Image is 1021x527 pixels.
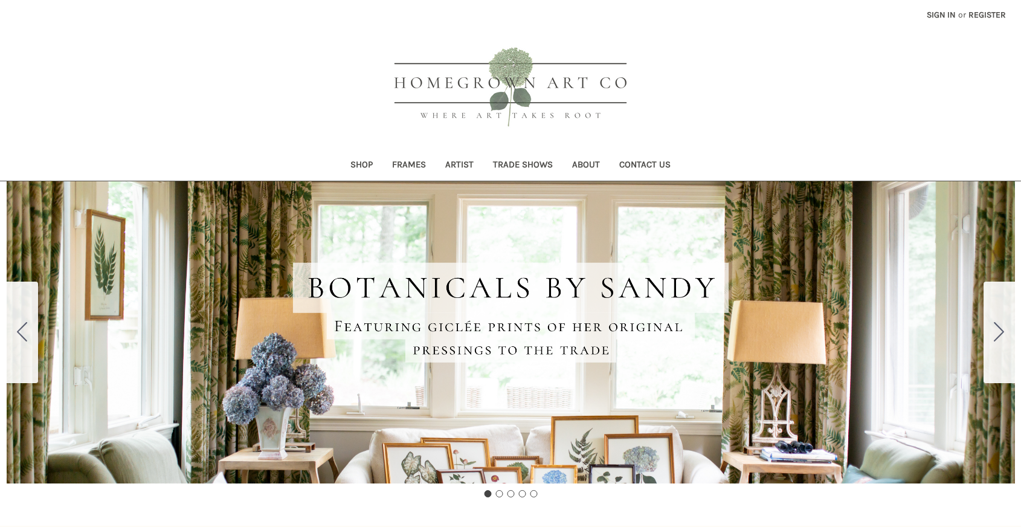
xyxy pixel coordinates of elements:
[530,490,537,497] button: Go to slide 5
[7,282,38,383] button: Go to slide 5
[495,490,503,497] button: Go to slide 2
[562,151,610,181] a: About
[382,151,436,181] a: Frames
[484,490,491,497] button: Go to slide 1
[507,490,514,497] button: Go to slide 3
[957,8,967,21] span: or
[610,151,680,181] a: Contact Us
[341,151,382,181] a: Shop
[483,151,562,181] a: Trade Shows
[984,282,1015,383] button: Go to slide 2
[518,490,526,497] button: Go to slide 4
[436,151,483,181] a: Artist
[375,34,646,143] img: HOMEGROWN ART CO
